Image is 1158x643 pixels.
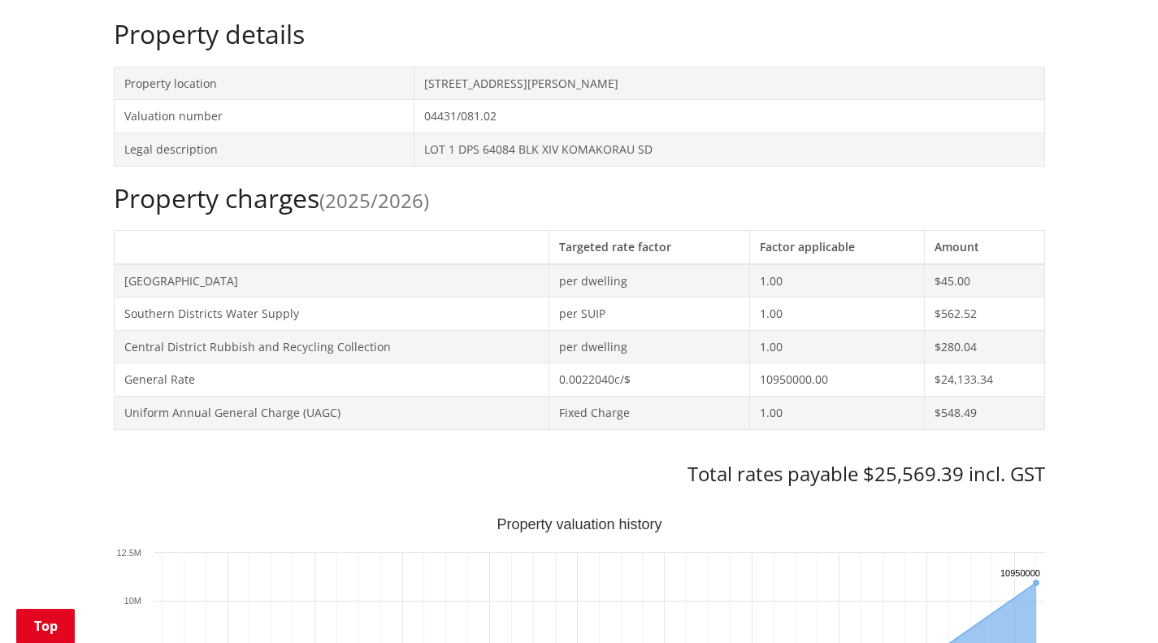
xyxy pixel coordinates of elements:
th: Amount [925,230,1044,263]
td: 1.00 [750,264,925,298]
td: Valuation number [114,100,414,133]
td: [STREET_ADDRESS][PERSON_NAME] [414,67,1044,100]
text: 12.5M [116,548,141,558]
td: General Rate [114,363,549,397]
td: Fixed Charge [549,396,749,429]
td: Central District Rubbish and Recycling Collection [114,330,549,363]
td: 04431/081.02 [414,100,1044,133]
text: Property valuation history [497,516,661,532]
td: 1.00 [750,330,925,363]
path: Sunday, Jun 30, 12:00, 10,950,000. Capital Value. [1032,580,1039,586]
td: 10950000.00 [750,363,925,397]
td: $548.49 [925,396,1044,429]
text: 10M [124,596,141,606]
td: $45.00 [925,264,1044,298]
text: 10950000 [1000,568,1040,578]
td: Legal description [114,133,414,166]
td: LOT 1 DPS 64084 BLK XIV KOMAKORAU SD [414,133,1044,166]
td: [GEOGRAPHIC_DATA] [114,264,549,298]
td: per dwelling [549,264,749,298]
td: $24,133.34 [925,363,1044,397]
a: Top [16,609,75,643]
h3: Total rates payable $25,569.39 incl. GST [114,463,1045,486]
td: $280.04 [925,330,1044,363]
td: 1.00 [750,298,925,331]
td: 0.0022040c/$ [549,363,749,397]
td: per dwelling [549,330,749,363]
span: (2025/2026) [319,187,429,214]
th: Factor applicable [750,230,925,263]
iframe: Messenger Launcher [1083,575,1142,633]
td: Uniform Annual General Charge (UAGC) [114,396,549,429]
td: $562.52 [925,298,1044,331]
td: 1.00 [750,396,925,429]
th: Targeted rate factor [549,230,749,263]
td: Property location [114,67,414,100]
h2: Property details [114,19,1045,50]
td: per SUIP [549,298,749,331]
h2: Property charges [114,183,1045,214]
td: Southern Districts Water Supply [114,298,549,331]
